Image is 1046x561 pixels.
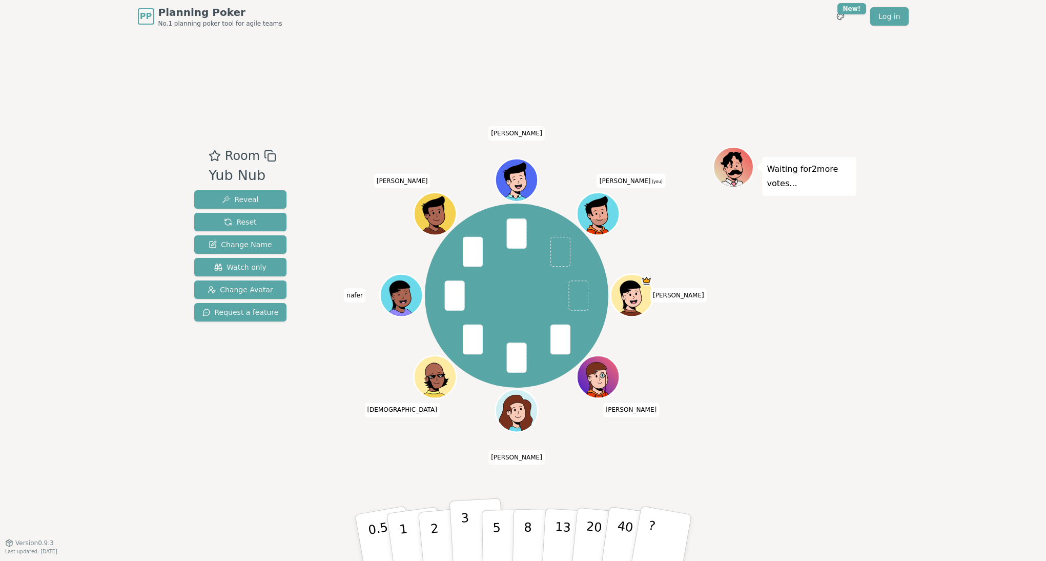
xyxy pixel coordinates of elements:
[344,288,365,303] span: Click to change your name
[597,174,665,188] span: Click to change your name
[650,288,707,303] span: Click to change your name
[641,275,652,286] span: Jon is the host
[374,174,430,188] span: Click to change your name
[225,147,260,165] span: Room
[214,262,266,272] span: Watch only
[209,239,272,250] span: Change Name
[767,162,851,191] p: Waiting for 2 more votes...
[603,403,660,417] span: Click to change your name
[650,179,663,184] span: (you)
[364,403,439,417] span: Click to change your name
[208,285,273,295] span: Change Avatar
[158,19,282,28] span: No.1 planning poker tool for agile teams
[224,217,256,227] span: Reset
[138,5,282,28] a: PPPlanning PokerNo.1 planning poker tool for agile teams
[202,307,279,317] span: Request a feature
[194,280,287,299] button: Change Avatar
[488,450,545,465] span: Click to change your name
[194,213,287,231] button: Reset
[158,5,282,19] span: Planning Poker
[209,147,221,165] button: Add as favourite
[194,235,287,254] button: Change Name
[194,258,287,276] button: Watch only
[837,3,867,14] div: New!
[140,10,152,23] span: PP
[5,539,54,547] button: Version0.9.3
[5,549,57,554] span: Last updated: [DATE]
[209,165,276,186] div: Yub Nub
[870,7,908,26] a: Log in
[222,194,258,205] span: Reveal
[578,194,618,234] button: Click to change your avatar
[194,190,287,209] button: Reveal
[488,126,545,141] span: Click to change your name
[15,539,54,547] span: Version 0.9.3
[831,7,850,26] button: New!
[194,303,287,322] button: Request a feature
